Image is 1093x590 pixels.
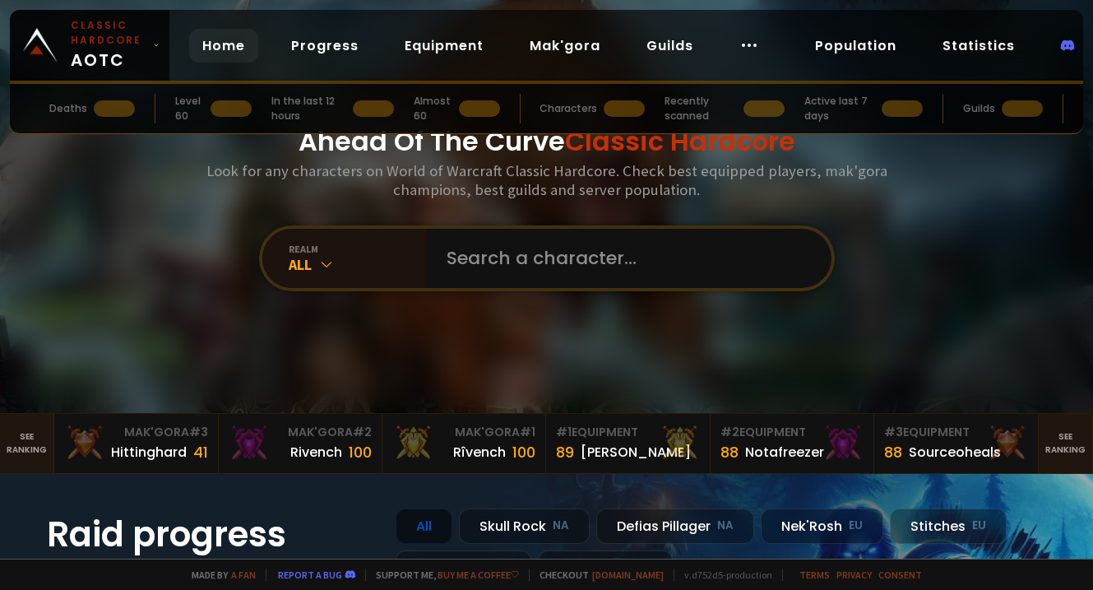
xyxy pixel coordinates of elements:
[71,18,146,72] span: AOTC
[884,424,1027,441] div: Equipment
[200,161,894,199] h3: Look for any characters on World of Warcraft Classic Hardcore. Check best equipped players, mak'g...
[720,424,739,440] span: # 2
[972,518,986,534] small: EU
[437,229,812,288] input: Search a character...
[540,101,597,116] div: Characters
[290,442,342,462] div: Rivench
[175,94,204,123] div: Level 60
[414,94,452,123] div: Almost 60
[365,569,519,581] span: Support me,
[1039,414,1093,473] a: Seeranking
[553,518,569,534] small: NA
[278,569,342,581] a: Report a bug
[565,123,795,160] span: Classic Hardcore
[538,551,673,586] div: Soulseeker
[64,424,207,441] div: Mak'Gora
[761,509,883,544] div: Nek'Rosh
[71,18,146,48] small: Classic Hardcore
[271,94,346,123] div: In the last 12 hours
[438,569,519,581] a: Buy me a coffee
[520,424,535,440] span: # 1
[182,569,256,581] span: Made by
[459,509,590,544] div: Skull Rock
[849,518,863,534] small: EU
[884,441,902,463] div: 88
[884,424,903,440] span: # 3
[111,442,187,462] div: Hittinghard
[10,10,169,81] a: Classic HardcoreAOTC
[382,414,546,473] a: Mak'Gora#1Rîvench100
[963,101,995,116] div: Guilds
[556,424,572,440] span: # 1
[516,29,614,63] a: Mak'gora
[836,569,872,581] a: Privacy
[720,424,864,441] div: Equipment
[717,518,734,534] small: NA
[665,94,736,123] div: Recently scanned
[47,509,376,560] h1: Raid progress
[299,122,795,161] h1: Ahead Of The Curve
[289,243,427,255] div: realm
[556,441,574,463] div: 89
[720,441,739,463] div: 88
[189,424,208,440] span: # 3
[804,94,876,123] div: Active last 7 days
[745,442,824,462] div: Notafreezer
[349,441,372,463] div: 100
[453,442,506,462] div: Rîvench
[231,569,256,581] a: a fan
[890,509,1007,544] div: Stitches
[512,441,535,463] div: 100
[189,29,258,63] a: Home
[929,29,1028,63] a: Statistics
[799,569,830,581] a: Terms
[878,569,922,581] a: Consent
[396,509,452,544] div: All
[581,442,691,462] div: [PERSON_NAME]
[633,29,706,63] a: Guilds
[289,255,427,274] div: All
[592,569,664,581] a: [DOMAIN_NAME]
[711,414,874,473] a: #2Equipment88Notafreezer
[674,569,772,581] span: v. d752d5 - production
[391,29,497,63] a: Equipment
[874,414,1038,473] a: #3Equipment88Sourceoheals
[353,424,372,440] span: # 2
[49,101,87,116] div: Deaths
[219,414,382,473] a: Mak'Gora#2Rivench100
[278,29,372,63] a: Progress
[546,414,710,473] a: #1Equipment89[PERSON_NAME]
[193,441,208,463] div: 41
[396,551,531,586] div: Doomhowl
[802,29,910,63] a: Population
[54,414,218,473] a: Mak'Gora#3Hittinghard41
[529,569,664,581] span: Checkout
[909,442,1001,462] div: Sourceoheals
[556,424,699,441] div: Equipment
[596,509,754,544] div: Defias Pillager
[229,424,372,441] div: Mak'Gora
[392,424,535,441] div: Mak'Gora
